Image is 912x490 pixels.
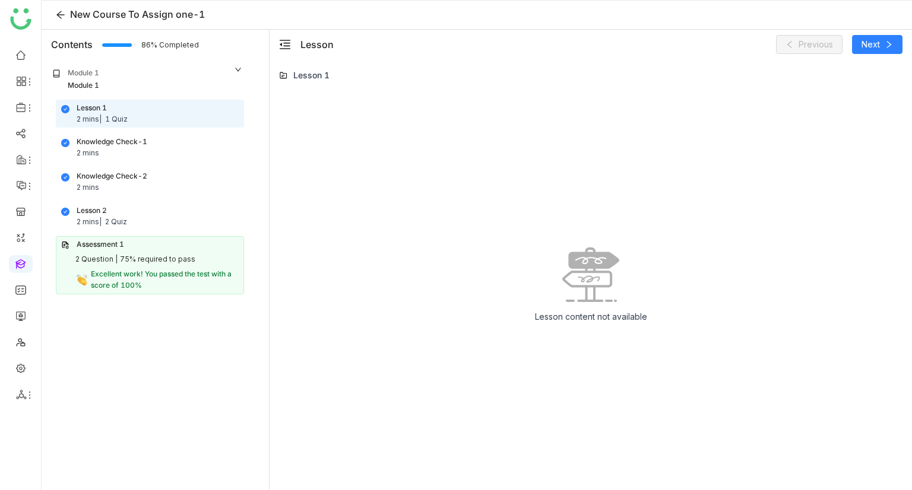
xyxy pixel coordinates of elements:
button: Next [852,35,902,54]
div: Module 1Module 1 [44,59,251,100]
span: | [99,114,102,123]
div: Module 1 [68,68,99,79]
div: 2 mins [77,148,99,159]
div: Lesson 1 [77,103,107,114]
div: Lesson [300,37,334,52]
img: congratulations.svg [76,274,88,286]
div: 2 mins [77,114,102,125]
span: New Course To Assign one-1 [70,8,205,20]
div: 75% required to pass [120,254,195,265]
span: Excellent work! You passed the test with a score of 100% [91,269,232,289]
span: menu-fold [279,39,291,50]
div: Knowledge Check-1 [77,136,147,148]
button: Previous [776,35,843,54]
div: Lesson 2 [77,205,107,217]
div: 2 Question | [75,254,118,265]
button: menu-fold [279,39,291,51]
img: No data [562,247,619,302]
div: Module 1 [68,80,99,91]
div: Lesson 1 [293,69,330,81]
div: Lesson content not available [525,302,657,331]
div: 1 Quiz [105,114,128,125]
span: Next [862,38,880,51]
img: logo [10,8,31,30]
div: 2 mins [77,217,102,228]
div: Knowledge Check-2 [77,171,147,182]
div: 2 Quiz [105,217,127,228]
div: 2 mins [77,182,99,193]
div: Contents [51,37,93,52]
span: 86% Completed [141,42,156,49]
div: Assessment 1 [77,239,124,250]
img: assessment.svg [61,241,69,249]
img: lms-folder.svg [279,71,287,79]
span: | [99,217,102,226]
